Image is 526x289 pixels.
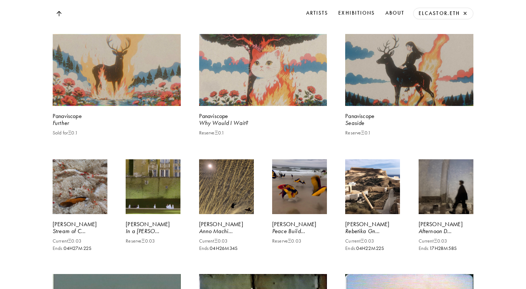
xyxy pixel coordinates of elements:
p: Sold for Ξ 0.1 [53,130,78,136]
span: M [225,244,229,252]
a: [PERSON_NAME]Afternoon DrippingCurrentΞ0.03Ends:17H28M58S [419,159,473,274]
span: 58 [448,244,454,252]
span: H [69,244,73,252]
div: Afternoon Dripping [419,227,473,235]
a: PanaviscopeSeasideReserveΞ0.1 [345,34,473,159]
div: Rebetika Gnossienne [345,227,400,235]
span: 34 [229,244,235,252]
a: Exhibitions [337,8,376,19]
b: Panaviscope [199,113,228,119]
p: Reserve Ξ 0.1 [199,130,225,136]
b: [PERSON_NAME] [199,221,243,228]
a: [PERSON_NAME]Anno MachinaeCurrentΞ0.03Ends:04H26M34S [199,159,254,274]
span: M [443,244,448,252]
p: Reserve Ξ 0.03 [126,238,155,244]
span: 27 [73,244,78,252]
p: Ends: [199,246,238,251]
span: 22 [83,244,89,252]
p: Ends: [345,246,384,251]
p: Reserve Ξ 0.1 [345,130,371,136]
button: × [462,11,468,17]
p: Current Ξ 0.03 [345,238,374,244]
a: [PERSON_NAME]Peace BuildersReserveΞ0.03 [272,159,327,274]
img: Top [56,11,61,16]
div: Anno Machinae [199,227,254,235]
a: PanaviscopeWhy Would I Wait?ReserveΞ0.1 [199,34,327,159]
b: [PERSON_NAME] [126,221,170,228]
span: 26 [219,244,225,252]
a: elcastor.eth × [417,8,469,19]
span: M [78,244,83,252]
p: Ends: [419,246,457,251]
div: Stream of Consciousness [53,227,107,235]
p: Current Ξ 0.03 [53,238,81,244]
span: 28 [438,244,443,252]
a: [PERSON_NAME]In a [PERSON_NAME] PoemReserveΞ0.03 [126,159,180,274]
b: Panaviscope [345,113,374,119]
div: Peace Builders [272,227,327,235]
span: S [381,244,384,252]
span: S [235,244,237,252]
span: H [216,244,219,252]
span: 22 [376,244,381,252]
span: 04 [356,244,362,252]
div: Further [53,119,181,127]
p: Ends: [53,246,91,251]
span: H [362,244,365,252]
a: [PERSON_NAME]Stream of ConsciousnessCurrentΞ0.03Ends:04H27M22S [53,159,107,274]
a: About [384,8,406,19]
span: S [89,244,91,252]
span: 04 [210,244,216,252]
a: PanaviscopeFurtherSold forΞ0.1 [53,34,181,159]
div: Why Would I Wait? [199,119,327,127]
b: [PERSON_NAME] [53,221,97,228]
span: 22 [365,244,371,252]
a: Artists [305,8,330,19]
b: [PERSON_NAME] [272,221,316,228]
b: Panaviscope [53,113,82,119]
span: H [435,244,438,252]
a: [PERSON_NAME]Rebetika GnossienneCurrentΞ0.03Ends:04H22M22S [345,159,400,274]
div: In a [PERSON_NAME] Poem [126,227,180,235]
span: M [371,244,376,252]
span: 04 [64,244,69,252]
p: Reserve Ξ 0.03 [272,238,301,244]
p: Current Ξ 0.03 [419,238,447,244]
div: Seaside [345,119,473,127]
span: 17 [429,244,434,252]
b: [PERSON_NAME] [419,221,463,228]
span: S [454,244,457,252]
p: Current Ξ 0.03 [199,238,228,244]
b: [PERSON_NAME] [345,221,389,228]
